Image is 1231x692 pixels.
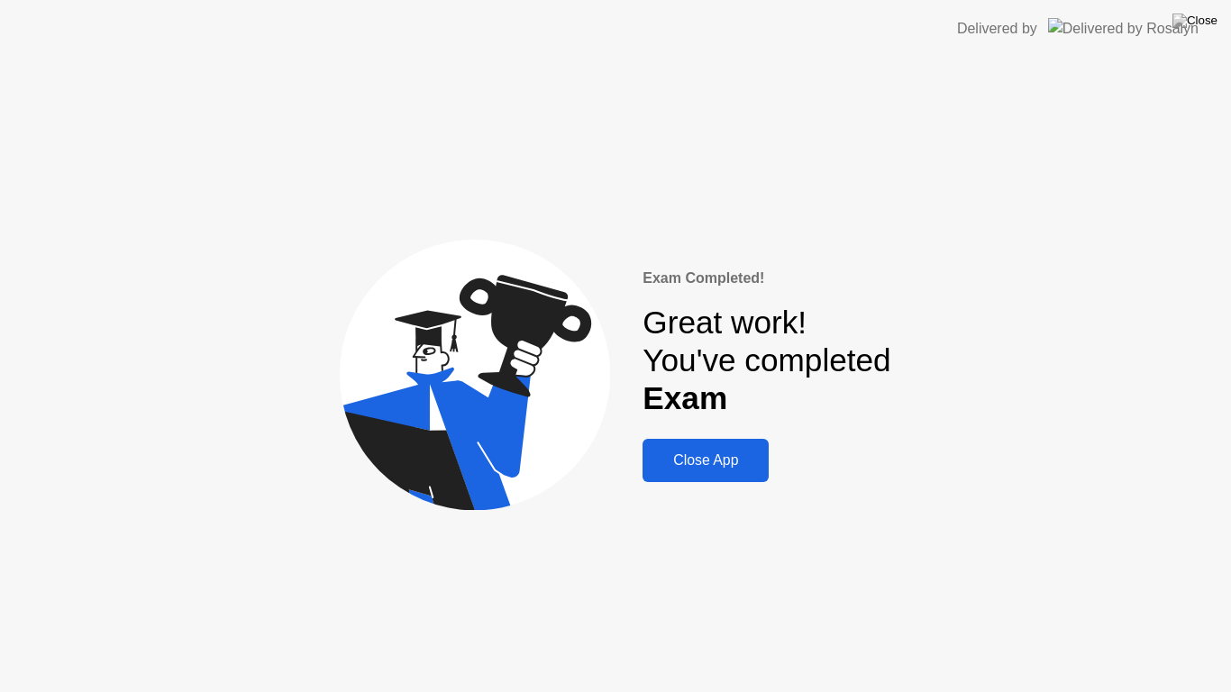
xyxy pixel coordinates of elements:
div: Delivered by [957,18,1037,40]
img: Close [1172,14,1217,28]
b: Exam [643,380,727,415]
div: Exam Completed! [643,268,890,289]
img: Delivered by Rosalyn [1048,18,1199,39]
div: Great work! You've completed [643,304,890,418]
button: Close App [643,439,769,482]
div: Close App [648,452,763,469]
